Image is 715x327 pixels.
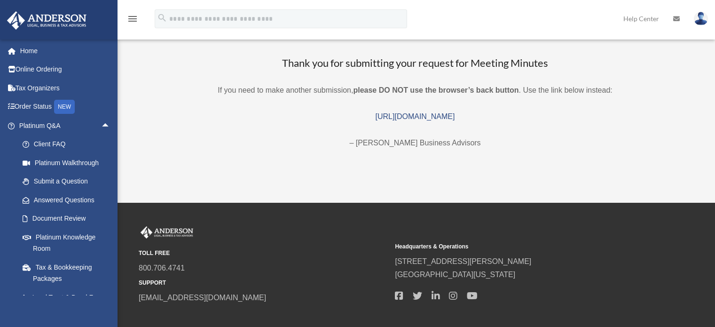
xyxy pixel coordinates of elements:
a: Online Ordering [7,60,125,79]
a: 800.706.4741 [139,264,185,272]
a: Answered Questions [13,191,125,209]
a: menu [127,16,138,24]
a: [STREET_ADDRESS][PERSON_NAME] [395,257,531,265]
img: Anderson Advisors Platinum Portal [139,226,195,239]
p: – [PERSON_NAME] Business Advisors [127,136,703,150]
small: SUPPORT [139,278,388,288]
b: please DO NOT use the browser’s back button [353,86,519,94]
a: Submit a Question [13,172,125,191]
a: Platinum Q&Aarrow_drop_up [7,116,125,135]
p: If you need to make another submission, . Use the link below instead: [127,84,703,97]
a: Tax Organizers [7,79,125,97]
small: TOLL FREE [139,248,388,258]
a: Home [7,41,125,60]
img: Anderson Advisors Platinum Portal [4,11,89,30]
span: arrow_drop_up [101,116,120,136]
a: Land Trust & Deed Forum [13,288,125,307]
a: Order StatusNEW [7,97,125,117]
a: Tax & Bookkeeping Packages [13,258,125,288]
small: Headquarters & Operations [395,242,644,252]
a: Client FAQ [13,135,125,154]
a: Platinum Knowledge Room [13,228,125,258]
a: [URL][DOMAIN_NAME] [376,112,455,120]
div: NEW [54,100,75,114]
a: Document Review [13,209,125,228]
img: User Pic [694,12,708,25]
i: menu [127,13,138,24]
h3: Thank you for submitting your request for Meeting Minutes [127,56,703,71]
a: [GEOGRAPHIC_DATA][US_STATE] [395,271,515,279]
i: search [157,13,167,23]
a: Platinum Walkthrough [13,153,125,172]
a: [EMAIL_ADDRESS][DOMAIN_NAME] [139,294,266,302]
